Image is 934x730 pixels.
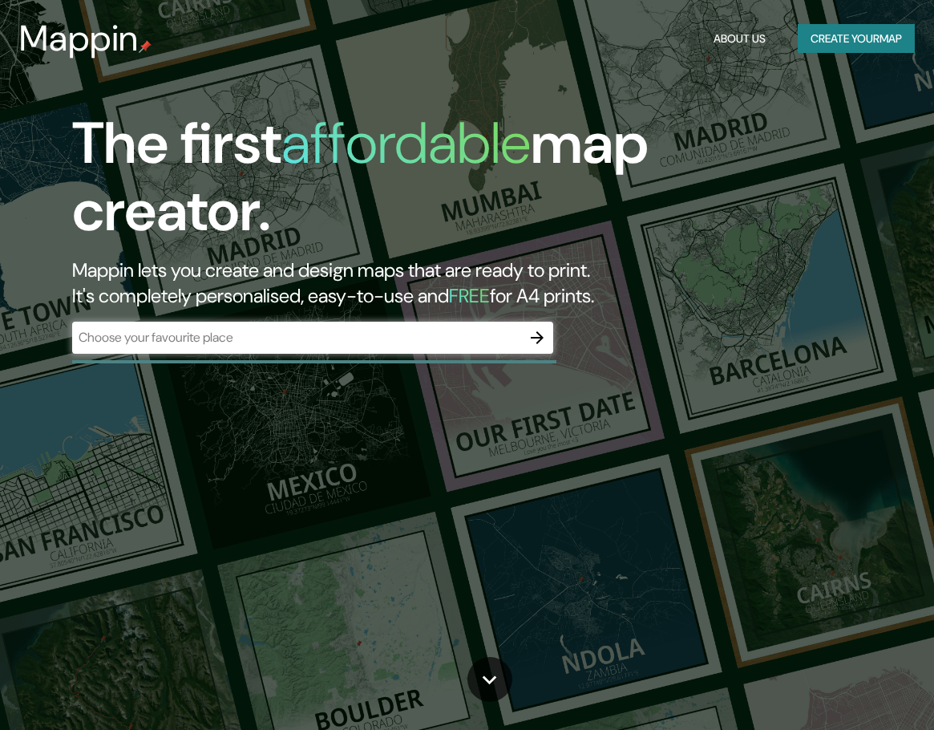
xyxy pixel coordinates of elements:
h3: Mappin [19,18,139,59]
iframe: Help widget launcher [791,667,916,712]
h5: FREE [449,283,490,308]
h1: The first map creator. [72,110,819,258]
img: mappin-pin [139,40,152,53]
h1: affordable [281,106,531,180]
input: Choose your favourite place [72,328,521,347]
button: Create yourmap [798,24,915,54]
h2: Mappin lets you create and design maps that are ready to print. It's completely personalised, eas... [72,258,819,309]
button: About Us [707,24,772,54]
